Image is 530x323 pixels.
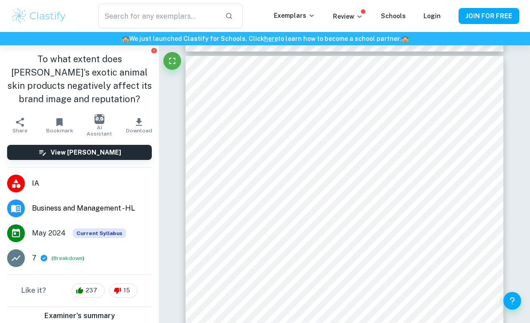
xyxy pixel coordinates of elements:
span: Share [12,128,28,134]
h6: View [PERSON_NAME] [51,148,121,157]
button: Report issue [150,47,157,54]
img: Clastify logo [11,7,67,25]
span: 🏫 [122,35,129,42]
h6: Like it? [21,285,46,296]
img: AI Assistant [95,114,104,124]
p: 7 [32,253,36,263]
a: Schools [381,12,406,20]
input: Search for any exemplars... [98,4,218,28]
button: Breakdown [53,254,83,262]
span: ( ) [51,254,84,263]
span: AI Assistant [85,124,114,137]
a: here [264,35,278,42]
button: Download [119,113,159,138]
span: May 2024 [32,228,66,239]
span: Bookmark [46,128,73,134]
span: Current Syllabus [73,228,126,238]
button: AI Assistant [79,113,119,138]
button: Fullscreen [163,52,181,70]
h6: Examiner's summary [4,311,155,321]
h1: To what extent does [PERSON_NAME]‘s exotic animal skin products negatively affect its brand image... [7,52,152,106]
div: 237 [71,283,105,298]
span: 237 [81,286,102,295]
div: This exemplar is based on the current syllabus. Feel free to refer to it for inspiration/ideas wh... [73,228,126,238]
a: Login [423,12,441,20]
button: Bookmark [40,113,80,138]
span: Download [126,128,152,134]
span: 🏫 [401,35,409,42]
span: Business and Management - HL [32,203,152,214]
div: 15 [109,283,138,298]
p: Exemplars [274,11,315,20]
button: JOIN FOR FREE [459,8,519,24]
h6: We just launched Clastify for Schools. Click to learn how to become a school partner. [2,34,528,44]
span: 15 [119,286,135,295]
span: IA [32,178,152,189]
button: Help and Feedback [503,292,521,310]
button: View [PERSON_NAME] [7,145,152,160]
p: Review [333,12,363,21]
